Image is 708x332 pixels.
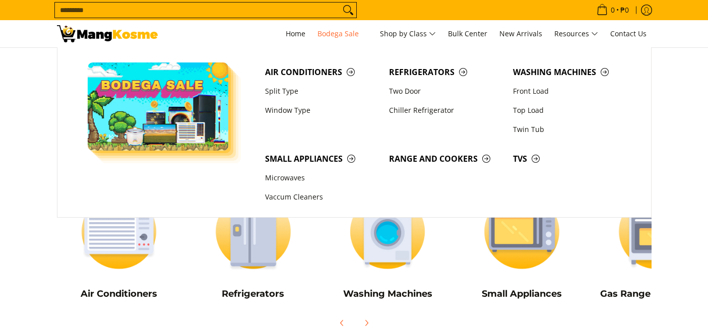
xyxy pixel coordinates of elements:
a: Bodega Sale [312,20,373,47]
a: Resources [549,20,603,47]
span: Home [286,29,305,38]
span: TVs [513,153,627,165]
a: Air Conditioners [260,62,384,82]
span: Contact Us [610,29,647,38]
a: Two Door [384,82,508,101]
button: Search [340,3,356,18]
span: • [594,5,632,16]
h5: Small Appliances [460,288,584,300]
span: Air Conditioners [265,66,379,79]
a: Small Appliances Small Appliances [460,185,584,307]
a: TVs [508,149,632,168]
img: Bodega Sale l Mang Kosme: Cost-Efficient &amp; Quality Home Appliances [57,25,158,42]
span: Washing Machines [513,66,627,79]
a: Vaccum Cleaners [260,188,384,207]
img: Washing Machines [326,185,450,278]
a: New Arrivals [494,20,547,47]
a: Small Appliances [260,149,384,168]
img: Small Appliances [460,185,584,278]
a: Washing Machines [508,62,632,82]
a: Twin Tub [508,120,632,139]
img: Bodega Sale [88,62,229,151]
h5: Refrigerators [191,288,315,300]
a: Shop by Class [375,20,441,47]
a: Chiller Refrigerator [384,101,508,120]
a: Microwaves [260,169,384,188]
a: Split Type [260,82,384,101]
span: Bulk Center [448,29,487,38]
span: ₱0 [619,7,630,14]
a: Contact Us [605,20,652,47]
a: Window Type [260,101,384,120]
a: Range and Cookers [384,149,508,168]
span: Bodega Sale [317,28,368,40]
a: Bulk Center [443,20,492,47]
span: Refrigerators [389,66,503,79]
h5: Washing Machines [326,288,450,300]
img: Refrigerators [191,185,315,278]
a: Refrigerators [384,62,508,82]
a: Washing Machines Washing Machines [326,185,450,307]
span: 0 [609,7,616,14]
a: Refrigerators Refrigerators [191,185,315,307]
a: Front Load [508,82,632,101]
a: Home [281,20,310,47]
span: Range and Cookers [389,153,503,165]
span: Small Appliances [265,153,379,165]
a: Top Load [508,101,632,120]
a: Air Conditioners Air Conditioners [57,185,181,307]
h5: Air Conditioners [57,288,181,300]
span: New Arrivals [499,29,542,38]
nav: Main Menu [168,20,652,47]
img: Air Conditioners [57,185,181,278]
span: Shop by Class [380,28,436,40]
span: Resources [554,28,598,40]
